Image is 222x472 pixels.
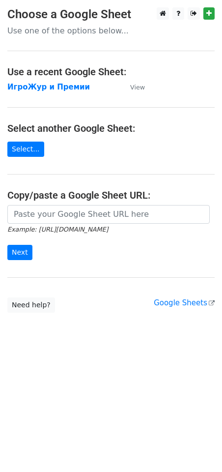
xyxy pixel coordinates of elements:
[7,245,32,260] input: Next
[7,226,108,233] small: Example: [URL][DOMAIN_NAME]
[7,205,210,224] input: Paste your Google Sheet URL here
[7,83,90,91] a: ИгроЖур и Премии
[7,66,215,78] h4: Use a recent Google Sheet:
[7,7,215,22] h3: Choose a Google Sheet
[7,122,215,134] h4: Select another Google Sheet:
[154,298,215,307] a: Google Sheets
[7,297,55,313] a: Need help?
[7,189,215,201] h4: Copy/paste a Google Sheet URL:
[120,83,145,91] a: View
[7,26,215,36] p: Use one of the options below...
[130,84,145,91] small: View
[7,142,44,157] a: Select...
